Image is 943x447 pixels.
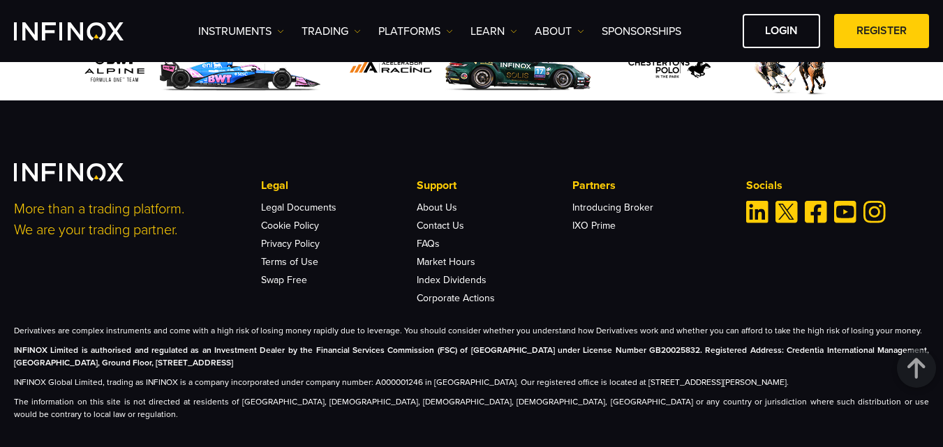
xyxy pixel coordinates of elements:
a: Contact Us [417,220,464,232]
a: Privacy Policy [261,238,320,250]
a: Instruments [198,23,284,40]
a: PLATFORMS [378,23,453,40]
a: Terms of Use [261,256,318,268]
strong: INFINOX Limited is authorised and regulated as an Investment Dealer by the Financial Services Com... [14,345,929,368]
a: Index Dividends [417,274,487,286]
a: ABOUT [535,23,584,40]
a: Market Hours [417,256,475,268]
a: FAQs [417,238,440,250]
a: TRADING [302,23,361,40]
p: Derivatives are complex instruments and come with a high risk of losing money rapidly due to leve... [14,324,929,337]
a: Youtube [834,201,856,223]
p: Support [417,177,572,194]
a: Corporate Actions [417,292,495,304]
a: INFINOX Logo [14,22,156,40]
p: The information on this site is not directed at residents of [GEOGRAPHIC_DATA], [DEMOGRAPHIC_DATA... [14,395,929,421]
p: Legal [261,177,416,194]
a: Linkedin [746,201,768,223]
p: Socials [746,177,929,194]
a: Swap Free [261,274,307,286]
a: SPONSORSHIPS [602,23,681,40]
a: About Us [417,202,457,213]
a: LOGIN [743,14,820,48]
p: INFINOX Global Limited, trading as INFINOX is a company incorporated under company number: A00000... [14,376,929,388]
a: Facebook [805,201,827,223]
a: IXO Prime [572,220,616,232]
p: More than a trading platform. We are your trading partner. [14,199,243,241]
a: Cookie Policy [261,220,319,232]
a: Legal Documents [261,202,336,213]
a: Learn [470,23,517,40]
a: Introducing Broker [572,202,653,213]
a: Instagram [863,201,886,223]
a: REGISTER [834,14,929,48]
p: Partners [572,177,727,194]
a: Twitter [775,201,798,223]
